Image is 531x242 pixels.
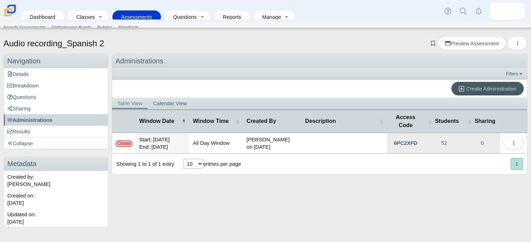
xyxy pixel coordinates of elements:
span: Students [433,117,461,125]
a: Questions [4,91,108,103]
time: Sep 19, 2025 at 1:31 PM [7,219,24,225]
nav: pagination [510,158,523,170]
span: Collapse [7,140,33,146]
span: Access Code [391,114,421,129]
label: entries per page [203,161,241,167]
img: martha.addo-preko.yyKIqf [502,6,513,17]
td: [PERSON_NAME] on [DATE] [243,133,302,154]
a: Performance Bands [49,22,94,33]
a: Questions [168,10,197,23]
span: Window Time : Activate to sort [235,118,239,125]
a: Click to Expand [387,133,424,153]
a: Search Assessments [1,22,49,33]
a: Administrations [4,114,108,126]
span: Window Date : Activate to invert sorting [182,118,186,125]
a: Rubrics [94,22,115,33]
span: Window Time [193,117,234,125]
img: Carmen School of Science & Technology [3,3,17,18]
a: Breakdown [4,80,108,91]
a: Toggle expanded [282,10,292,23]
h1: Audio recording_Spanish 2 [3,38,104,49]
a: Calendar View [148,97,192,109]
a: Manage Sharing [464,133,500,153]
span: Students : Activate to sort [428,118,432,125]
a: Manage [257,10,282,23]
td: Start: [DATE] End: [DATE] [136,133,190,154]
a: View Participants [424,133,464,153]
div: Updated on: [4,209,108,227]
a: Add bookmark [430,40,436,46]
span: Breakdown [7,83,39,88]
a: Preview Assessment [438,37,506,50]
button: More options [508,37,528,50]
button: 1 [511,158,523,170]
a: Reports [217,10,246,23]
a: Dashboard [24,10,60,23]
span: Sharing [473,117,497,125]
span: Details [7,71,29,77]
a: Table View [112,97,148,109]
span: Sharing [7,106,31,111]
span: Preview Assessment [445,40,499,46]
a: Classes [71,10,95,23]
h3: Metadata [4,157,108,171]
span: Questions [7,94,36,100]
a: Toggle expanded [197,10,207,23]
a: Assessments [116,10,157,23]
a: Standards [115,22,141,33]
div: Administrations [112,54,527,68]
time: Sep 19, 2025 at 10:16 AM [7,200,24,206]
a: Filters [504,70,525,77]
a: Sharing [4,103,108,114]
a: Collapse [4,138,108,149]
div: Created by: [PERSON_NAME] [4,171,108,190]
span: Administrations [7,117,52,123]
a: Toggle expanded [96,10,105,23]
span: Description : Activate to sort [379,118,384,125]
span: Sharing : Activate to sort [467,118,472,125]
a: martha.addo-preko.yyKIqf [490,3,525,19]
a: Create Administration [451,82,524,95]
span: Created By [246,117,298,125]
span: Navigation [7,57,40,65]
div: Showing 1 to 1 of 1 entry [112,154,174,174]
div: Closed [116,140,132,147]
a: Carmen School of Science & Technology [3,13,17,19]
span: Window Date [139,117,180,125]
a: Results [4,126,108,137]
span: Create Administration [466,86,516,92]
a: Alerts [471,3,486,19]
a: Details [4,68,108,80]
button: More options [504,136,524,150]
span: Description [305,117,378,125]
div: Created on: [4,190,108,209]
td: All Day Window [190,133,243,154]
span: Results [7,128,30,134]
